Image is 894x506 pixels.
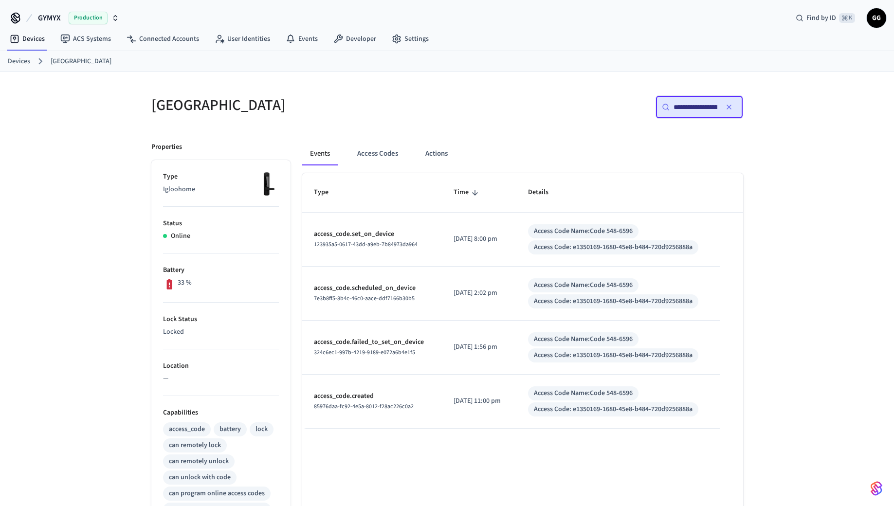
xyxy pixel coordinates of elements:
button: Access Codes [349,142,406,165]
div: Access Code: e1350169-1680-45e8-b484-720d9256888a [534,242,693,253]
span: Time [454,185,481,200]
span: ⌘ K [839,13,855,23]
p: Status [163,218,279,229]
h5: [GEOGRAPHIC_DATA] [151,95,441,115]
div: Access Code: e1350169-1680-45e8-b484-720d9256888a [534,404,693,415]
p: 33 % [178,278,192,288]
span: 85976daa-fc92-4e5a-8012-f28ac226c0a2 [314,402,414,411]
button: Actions [418,142,456,165]
p: access_code.set_on_device [314,229,431,239]
span: 123935a5-0617-43dd-a9eb-7b84973da964 [314,240,418,249]
p: [DATE] 1:56 pm [454,342,504,352]
a: User Identities [207,30,278,48]
p: [DATE] 8:00 pm [454,234,504,244]
table: sticky table [302,173,743,428]
a: [GEOGRAPHIC_DATA] [51,56,111,67]
a: Settings [384,30,437,48]
div: Access Code Name: Code 548-6596 [534,388,633,398]
span: Type [314,185,341,200]
a: Devices [2,30,53,48]
div: Access Code Name: Code 548-6596 [534,280,633,290]
div: Access Code Name: Code 548-6596 [534,334,633,344]
img: SeamLogoGradient.69752ec5.svg [871,481,882,496]
p: Online [171,231,190,241]
span: GG [868,9,885,27]
div: Access Code: e1350169-1680-45e8-b484-720d9256888a [534,296,693,307]
div: access_code [169,424,205,434]
img: igloohome_mortise_2p [255,172,279,196]
div: can program online access codes [169,488,265,499]
a: Developer [326,30,384,48]
span: 7e3b8ff5-8b4c-46c0-aace-ddf7166b30b5 [314,294,415,303]
p: access_code.failed_to_set_on_device [314,337,431,347]
p: Location [163,361,279,371]
span: Find by ID [806,13,836,23]
p: Lock Status [163,314,279,325]
div: battery [219,424,241,434]
p: Properties [151,142,182,152]
button: GG [867,8,886,28]
div: lock [255,424,268,434]
p: Type [163,172,279,182]
p: — [163,374,279,384]
a: Connected Accounts [119,30,207,48]
p: access_code.scheduled_on_device [314,283,431,293]
a: Events [278,30,326,48]
div: can unlock with code [169,472,231,483]
p: Locked [163,327,279,337]
div: can remotely unlock [169,456,229,467]
a: ACS Systems [53,30,119,48]
p: Igloohome [163,184,279,195]
p: [DATE] 2:02 pm [454,288,504,298]
div: Access Code Name: Code 548-6596 [534,226,633,236]
div: Access Code: e1350169-1680-45e8-b484-720d9256888a [534,350,693,361]
div: can remotely lock [169,440,221,451]
div: Find by ID⌘ K [788,9,863,27]
p: Battery [163,265,279,275]
span: GYMYX [38,12,61,24]
a: Devices [8,56,30,67]
p: access_code.created [314,391,431,401]
div: ant example [302,142,743,165]
span: 324c6ec1-997b-4219-9189-e072a6b4e1f5 [314,348,415,357]
button: Events [302,142,338,165]
p: [DATE] 11:00 pm [454,396,504,406]
p: Capabilities [163,408,279,418]
span: Production [69,12,108,24]
span: Details [528,185,561,200]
